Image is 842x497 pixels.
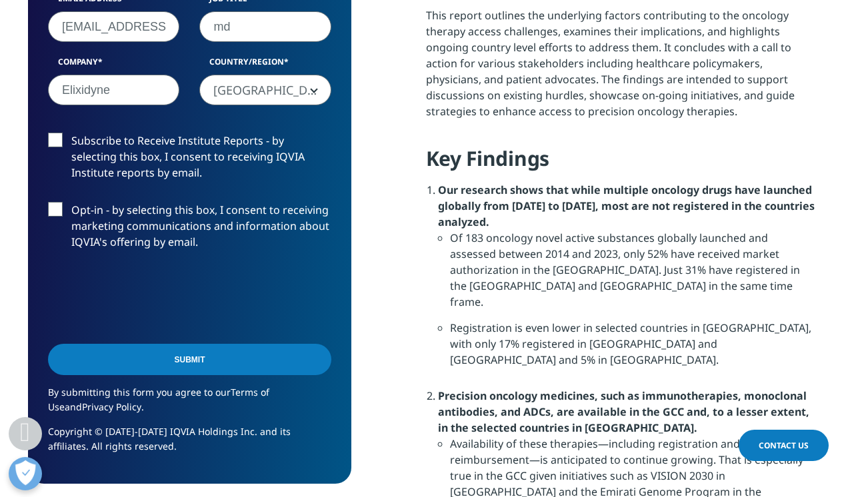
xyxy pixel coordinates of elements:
p: By submitting this form you agree to our and . [48,385,331,424]
a: Contact Us [739,430,829,461]
li: Registration is even lower in selected countries in [GEOGRAPHIC_DATA], with only 17% registered i... [450,320,815,378]
p: This report outlines the underlying factors contributing to the oncology therapy access challenge... [426,7,815,129]
button: Open Preferences [9,457,42,490]
label: Subscribe to Receive Institute Reports - by selecting this box, I consent to receiving IQVIA Inst... [48,133,331,188]
strong: Precision oncology medicines, such as immunotherapies, monoclonal antibodies, and ADCs, are avail... [438,388,809,435]
label: Opt-in - by selecting this box, I consent to receiving marketing communications and information a... [48,202,331,257]
h4: Key Findings [426,145,815,182]
a: Privacy Policy [82,400,141,413]
strong: Our research shows that while multiple oncology drugs have launched globally from [DATE] to [DATE... [438,183,815,229]
li: Of 183 oncology novel active substances globally launched and assessed between 2014 and 2023, onl... [450,230,815,320]
span: South Africa [201,75,331,106]
label: Company [48,56,180,75]
iframe: To enrich screen reader interactions, please activate Accessibility in Grammarly extension settings [48,271,251,323]
span: Contact Us [759,440,809,451]
input: Submit [48,344,331,375]
p: Copyright © [DATE]-[DATE] IQVIA Holdings Inc. and its affiliates. All rights reserved. [48,424,331,464]
label: Country/Region [200,56,332,75]
span: South Africa [200,75,332,105]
